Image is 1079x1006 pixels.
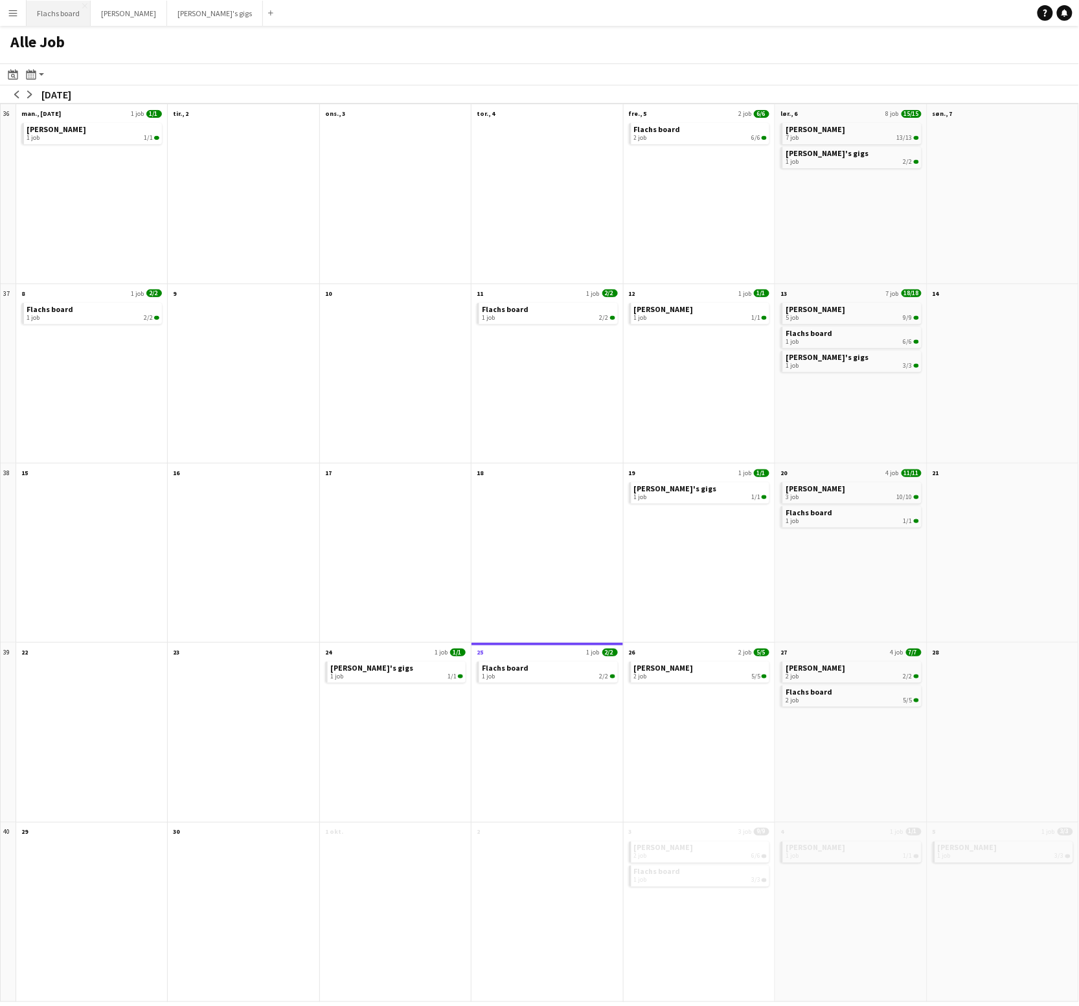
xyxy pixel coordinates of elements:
button: [PERSON_NAME] [91,1,167,26]
span: 23 [173,648,179,656]
span: søn., 7 [933,109,953,118]
span: Flachs board [634,867,681,877]
span: 17 [325,469,332,477]
span: 5 [933,828,936,836]
span: 3/3 [903,362,913,370]
span: 3 [629,828,632,836]
span: 1 job [587,289,600,298]
span: Asger Gigs [786,304,845,314]
span: 1/1 [450,649,466,656]
span: tor., 4 [477,109,495,118]
span: Hedvig's gigs [330,663,413,673]
span: Flachs board [634,124,681,134]
span: 2/2 [146,289,162,297]
span: lør., 6 [780,109,797,118]
span: Asger Gigs [27,124,86,134]
div: 39 [1,643,16,822]
span: 10 [325,289,332,298]
span: 25 [477,648,483,656]
span: 2/2 [914,675,919,678]
span: 18 [477,469,483,477]
span: 2 job [738,109,751,118]
span: 2 [477,828,480,836]
span: 1 job [634,314,647,322]
span: Flachs board [786,687,832,697]
span: 1 job [131,289,144,298]
a: Flachs board2 job5/5 [786,686,918,704]
span: 3/3 [762,878,767,882]
span: 6/6 [754,110,769,118]
span: 1 job [786,338,799,346]
span: 21 [933,469,939,477]
span: Asger Gigs [634,304,694,314]
a: [PERSON_NAME]1 job3/3 [938,842,1071,860]
span: 1 job [482,314,495,322]
span: 3/3 [914,364,919,368]
span: 13 [780,289,787,298]
span: 30 [173,828,179,836]
span: 1 job [786,853,799,860]
div: [DATE] [41,88,71,101]
span: 6/6 [903,338,913,346]
a: [PERSON_NAME]'s gigs1 job2/2 [786,147,918,166]
a: [PERSON_NAME]5 job9/9 [786,303,918,322]
a: Flachs board1 job1/1 [786,506,918,525]
span: Flachs board [482,663,528,673]
span: 5/5 [754,649,769,656]
a: Flachs board1 job6/6 [786,327,918,346]
span: 6/6 [751,853,760,860]
span: 11 [477,289,483,298]
a: [PERSON_NAME]2 job5/5 [634,662,767,680]
a: [PERSON_NAME]'s gigs1 job3/3 [786,351,918,370]
span: 1 job [738,289,751,298]
span: 3/3 [1058,828,1073,836]
span: Flachs board [482,304,528,314]
span: 2/2 [600,314,609,322]
span: 3/3 [1055,853,1064,860]
span: 1/1 [448,673,457,680]
a: [PERSON_NAME]1 job1/1 [634,303,767,322]
span: 14 [933,289,939,298]
span: 3/3 [1065,855,1071,858]
span: 18/18 [902,289,922,297]
span: 7 job [886,289,899,298]
span: 1 job [131,109,144,118]
span: 2/2 [914,160,919,164]
span: 1 job [482,673,495,680]
span: 2/2 [610,316,615,320]
a: [PERSON_NAME]2 job6/6 [634,842,767,860]
span: 2 job [738,648,751,656]
span: 15/15 [902,110,922,118]
span: 9/9 [903,314,913,322]
a: [PERSON_NAME]1 job1/1 [786,842,918,860]
span: 1 job [786,517,799,525]
span: 1 job [634,493,647,501]
span: 6/6 [914,340,919,344]
span: 1 job [938,853,951,860]
span: 1 job [891,828,903,836]
span: 2/2 [600,673,609,680]
span: 19 [629,469,635,477]
a: [PERSON_NAME]'s gigs1 job1/1 [634,482,767,501]
span: Flachs board [786,328,832,338]
span: 3 job [786,493,799,501]
span: Asger Gigs [786,124,845,134]
span: 2/2 [144,314,153,322]
span: 1/1 [144,134,153,142]
span: Hedvig's gigs [786,148,869,158]
span: 3/3 [751,877,760,884]
span: 2 job [786,697,799,704]
span: 1 job [27,314,40,322]
span: Flachs board [786,508,832,517]
span: 4 job [891,648,903,656]
span: 13/13 [914,136,919,140]
span: man., [DATE] [21,109,61,118]
span: 1 job [435,648,448,656]
a: Flachs board1 job2/2 [482,662,615,680]
button: Flachs board [27,1,91,26]
span: 2 job [634,853,647,860]
a: [PERSON_NAME]'s gigs1 job1/1 [330,662,463,680]
span: Flachs board [27,304,73,314]
span: 1/1 [762,495,767,499]
a: [PERSON_NAME]2 job2/2 [786,662,918,680]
